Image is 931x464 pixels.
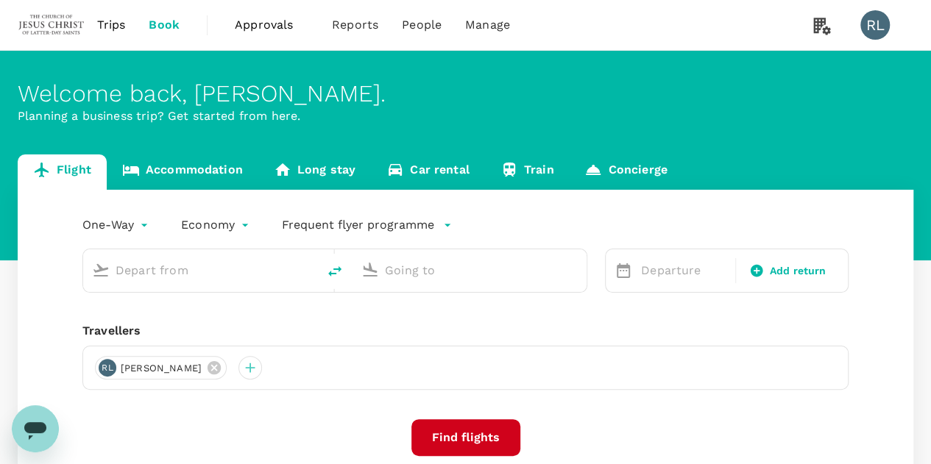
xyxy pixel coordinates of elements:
a: Car rental [371,154,485,190]
p: Departure [641,262,726,279]
div: Welcome back , [PERSON_NAME] . [18,80,913,107]
div: RL[PERSON_NAME] [95,356,227,379]
span: Reports [332,16,378,34]
a: Long stay [258,154,371,190]
iframe: Button to launch messaging window [12,405,59,452]
a: Flight [18,154,107,190]
img: The Malaysian Church of Jesus Christ of Latter-day Saints [18,9,85,41]
button: Frequent flyer programme [282,216,452,234]
a: Concierge [569,154,682,190]
span: Add return [770,263,826,279]
p: Planning a business trip? Get started from here. [18,107,913,125]
span: Approvals [235,16,308,34]
button: Open [576,268,579,271]
button: Open [307,268,310,271]
a: Accommodation [107,154,258,190]
input: Going to [385,259,556,282]
input: Depart from [116,259,286,282]
button: delete [317,254,353,289]
a: Train [485,154,570,190]
div: RL [860,10,890,40]
p: Frequent flyer programme [282,216,434,234]
div: Economy [181,213,252,237]
div: RL [99,359,116,376]
span: [PERSON_NAME] [112,361,210,376]
div: One-Way [82,213,152,237]
span: Trips [97,16,126,34]
span: Manage [465,16,510,34]
div: Travellers [82,322,849,340]
button: Find flights [411,419,520,456]
span: Book [149,16,180,34]
span: People [402,16,442,34]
